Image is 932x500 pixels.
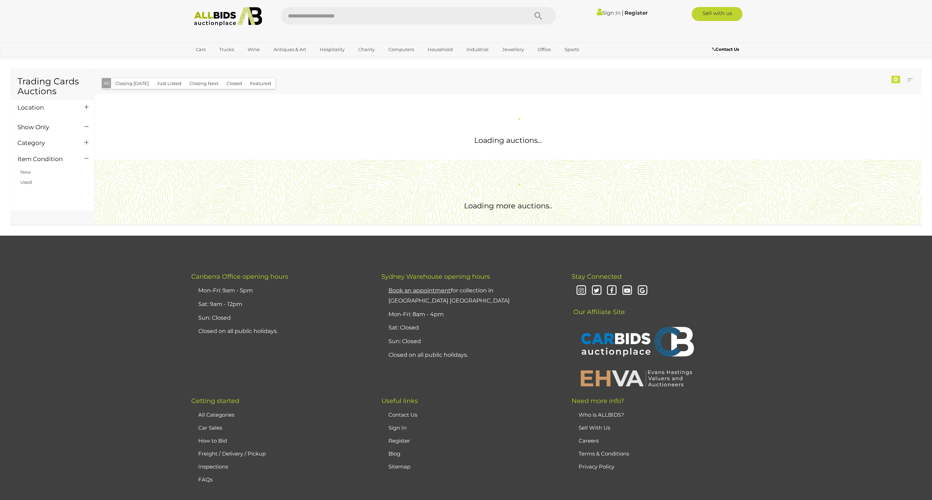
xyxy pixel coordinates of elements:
[191,55,250,67] a: [GEOGRAPHIC_DATA]
[153,78,186,89] button: Just Listed
[18,77,87,96] h1: Trading Cards Auctions
[196,311,364,325] li: Sun: Closed
[498,44,529,55] a: Jewellery
[387,348,554,362] li: Closed on all public holidays.
[533,44,555,55] a: Office
[388,450,400,457] a: Blog
[243,44,264,55] a: Wine
[315,44,349,55] a: Hospitality
[591,285,603,297] i: Twitter
[215,44,239,55] a: Trucks
[572,298,625,316] span: Our Affiliate Site
[572,397,624,405] span: Need more info?
[388,287,510,304] a: Book an appointmentfor collection in [GEOGRAPHIC_DATA] [GEOGRAPHIC_DATA]
[18,104,74,111] h4: Location
[388,437,410,444] a: Register
[622,9,623,16] span: |
[387,335,554,348] li: Sun: Closed
[388,411,417,418] a: Contact Us
[387,308,554,321] li: Mon-Fri: 8am - 4pm
[388,424,407,431] a: Sign In
[597,9,621,16] a: Sign In
[185,78,223,89] button: Closing Next
[381,397,418,405] span: Useful links
[196,325,364,338] li: Closed on all public holidays.
[621,285,633,297] i: Youtube
[190,7,266,26] img: Allbids.com.au
[624,9,648,16] a: Register
[111,78,153,89] button: Closing [DATE]
[712,47,739,52] b: Contact Us
[18,124,74,131] h4: Show Only
[577,369,696,387] img: EHVA | Evans Hastings Valuers and Auctioneers
[579,437,599,444] a: Careers
[577,319,696,366] img: CARBIDS Auctionplace
[381,273,490,280] span: Sydney Warehouse opening hours
[384,44,419,55] a: Computers
[579,424,610,431] a: Sell With Us
[198,450,266,457] a: Freight / Delivery / Pickup
[198,476,213,483] a: FAQs
[692,7,743,21] a: Sell with us
[198,437,227,444] a: How to Bid
[388,287,451,294] u: Book an appointment
[606,285,618,297] i: Facebook
[20,169,31,175] a: New
[388,463,410,470] a: Sitemap
[579,411,624,418] a: Who is ALLBIDS?
[196,298,364,311] li: Sat: 9am - 12pm
[474,136,542,145] span: Loading auctions...
[891,76,900,83] div: 0
[18,156,74,162] h4: Item Condition
[579,463,614,470] a: Privacy Policy
[102,78,111,88] button: All
[191,44,210,55] a: Cars
[575,285,587,297] i: Instagram
[387,321,554,335] li: Sat: Closed
[20,179,32,185] a: Used
[191,273,288,280] span: Canberra Office opening hours
[521,7,556,25] button: Search
[198,463,228,470] a: Inspections
[269,44,311,55] a: Antiques & Art
[712,46,741,53] a: Contact Us
[196,284,364,298] li: Mon-Fri: 9am - 5pm
[560,44,584,55] a: Sports
[198,411,234,418] a: All Categories
[18,140,74,146] h4: Category
[462,44,493,55] a: Industrial
[246,78,275,89] button: Featured
[198,424,222,431] a: Car Sales
[464,201,552,210] span: Loading more auctions..
[572,273,622,280] span: Stay Connected
[222,78,246,89] button: Closed
[579,450,629,457] a: Terms & Conditions
[191,397,239,405] span: Getting started
[636,285,649,297] i: Google
[423,44,457,55] a: Household
[354,44,379,55] a: Charity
